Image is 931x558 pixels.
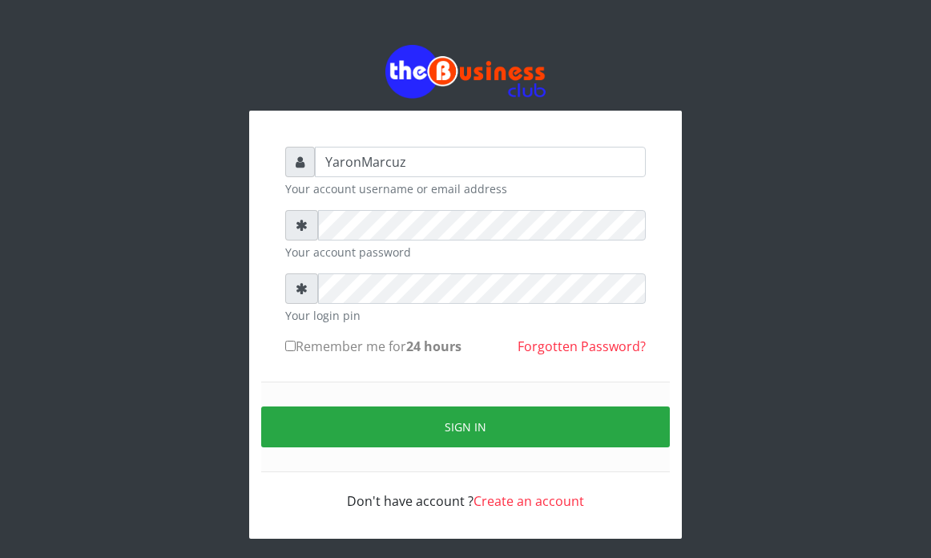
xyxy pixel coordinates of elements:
small: Your account password [285,244,646,261]
a: Forgotten Password? [518,338,646,355]
div: Don't have account ? [285,472,646,511]
small: Your login pin [285,307,646,324]
small: Your account username or email address [285,180,646,197]
button: Sign in [261,406,670,447]
input: Remember me for24 hours [285,341,296,351]
label: Remember me for [285,337,461,356]
a: Create an account [474,492,584,510]
b: 24 hours [406,338,461,355]
input: Username or email address [315,147,646,177]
